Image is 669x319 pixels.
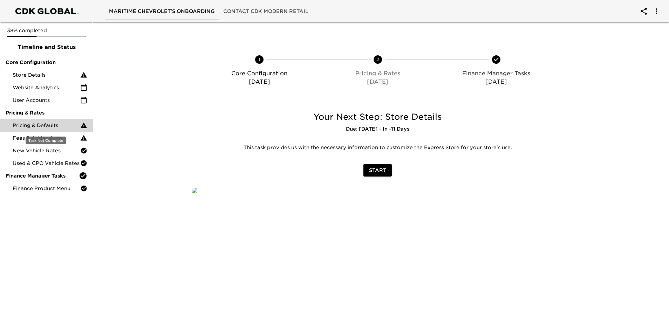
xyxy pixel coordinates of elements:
[369,166,386,175] span: Start
[203,69,316,78] p: Core Configuration
[13,97,80,104] span: User Accounts
[192,188,197,193] img: qkibX1zbU72zw90W6Gan%2FTemplates%2FRjS7uaFIXtg43HUzxvoG%2F3e51d9d6-1114-4229-a5bf-f5ca567b6beb.jpg
[13,71,80,78] span: Store Details
[223,7,308,16] span: Contact CDK Modern Retail
[13,134,80,141] span: Fees & Addendums
[259,57,260,62] text: 1
[363,164,392,177] button: Start
[192,111,564,123] h5: Your Next Step: Store Details
[321,78,434,86] p: [DATE]
[321,69,434,78] p: Pricing & Rates
[6,43,87,51] span: Timeline and Status
[13,185,80,192] span: Finance Product Menu
[109,7,215,16] span: Maritime Chevrolet's Onboarding
[197,144,558,151] p: This task provides us with the necessary information to customize the Express Store for your stor...
[203,78,316,86] p: [DATE]
[192,125,564,133] h6: Due: [DATE] - In -11 Days
[376,57,379,62] text: 2
[440,78,553,86] p: [DATE]
[13,147,80,154] span: New Vehicle Rates
[6,172,79,179] span: Finance Manager Tasks
[635,3,652,20] button: account of current user
[6,59,87,66] span: Core Configuration
[648,3,665,20] button: account of current user
[13,84,80,91] span: Website Analytics
[13,160,80,167] span: Used & CPO Vehicle Rates
[13,122,80,129] span: Pricing & Defaults
[7,27,86,34] p: 38% completed
[6,109,87,116] span: Pricing & Rates
[440,69,553,78] p: Finance Manager Tasks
